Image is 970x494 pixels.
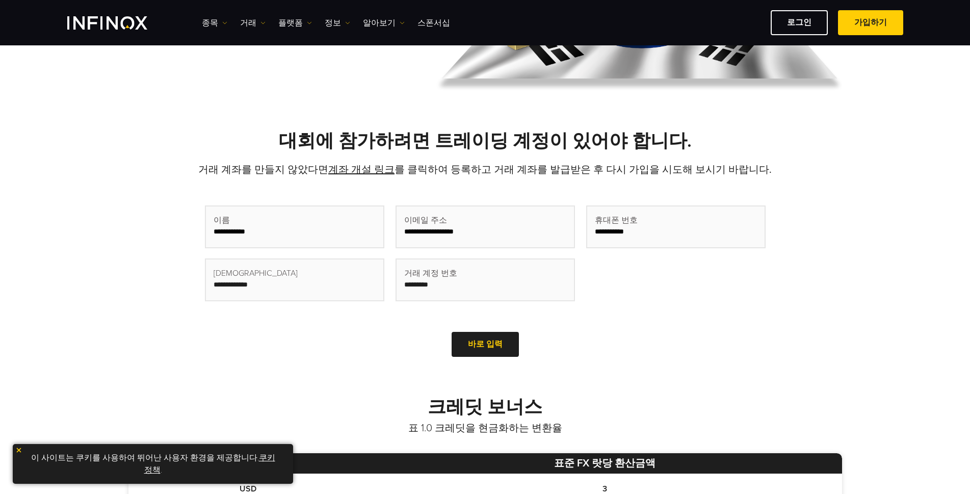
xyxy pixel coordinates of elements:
span: 이메일 주소 [404,214,447,226]
a: 바로 입력 [452,332,519,357]
a: INFINOX Logo [67,16,171,30]
a: 알아보기 [363,17,405,29]
span: 이름 [214,214,230,226]
strong: 대회에 참가하려면 트레이딩 계정이 있어야 합니다. [279,130,692,152]
span: 휴대폰 번호 [595,214,638,226]
a: 거래 [240,17,266,29]
a: 스폰서십 [417,17,450,29]
span: 거래 계정 번호 [404,267,457,279]
p: 표 1.0 크레딧을 현금화하는 변환율 [128,421,842,435]
a: 가입하기 [838,10,903,35]
a: 플랫폼 [278,17,312,29]
th: 표준 FX 랏당 환산금액 [368,453,842,474]
a: 로그인 [771,10,828,35]
img: yellow close icon [15,447,22,454]
a: 종목 [202,17,227,29]
a: 계좌 개설 링크 [328,164,395,176]
strong: 크레딧 보너스 [428,396,542,418]
a: 정보 [325,17,350,29]
span: [DEMOGRAPHIC_DATA] [214,267,298,279]
p: 이 사이트는 쿠키를 사용하여 뛰어난 사용자 환경을 제공합니다. . [18,449,288,479]
p: 거래 계좌를 만들지 않았다면 를 클릭하여 등록하고 거래 계좌를 발급받은 후 다시 가입을 시도해 보시기 바랍니다. [128,163,842,177]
